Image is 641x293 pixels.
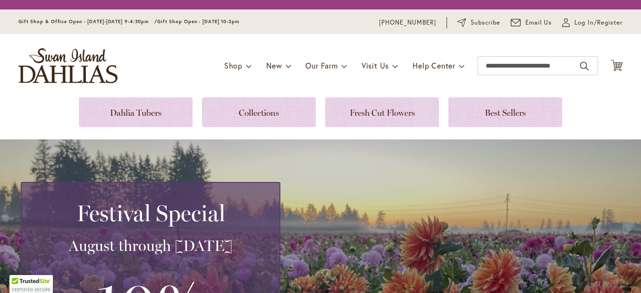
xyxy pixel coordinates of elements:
span: Our Farm [305,60,337,70]
span: Visit Us [362,60,389,70]
span: Log In/Register [574,18,623,27]
span: Help Center [413,60,455,70]
a: store logo [18,48,118,83]
span: Shop [224,60,243,70]
span: Gift Shop & Office Open - [DATE]-[DATE] 9-4:30pm / [18,18,157,25]
h3: August through [DATE] [33,236,268,255]
button: Search [580,59,589,74]
span: Subscribe [471,18,500,27]
span: Email Us [525,18,552,27]
span: New [266,60,282,70]
span: Gift Shop Open - [DATE] 10-3pm [157,18,239,25]
a: Subscribe [457,18,500,27]
div: TrustedSite Certified [9,275,53,293]
h2: Festival Special [33,200,268,226]
a: Log In/Register [562,18,623,27]
a: [PHONE_NUMBER] [379,18,436,27]
a: Email Us [511,18,552,27]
